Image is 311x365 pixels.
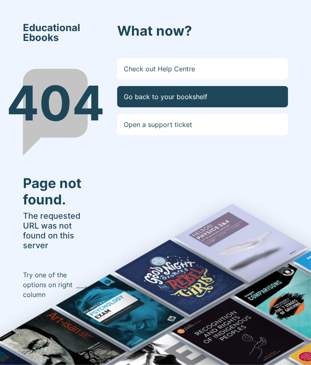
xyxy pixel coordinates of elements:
[23,211,88,250] h5: The requested URL was not found on this server
[117,58,288,79] a: Check out Help Centre
[23,69,88,138] div: 404
[117,23,288,39] h3: What now?
[117,114,288,135] a: Open a support ticket
[117,86,288,107] a: Go back to your bookshelf
[23,23,80,43] span: Educational Ebooks
[23,270,76,299] p: Try one of the options on right column
[23,175,88,208] h3: Page not found.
